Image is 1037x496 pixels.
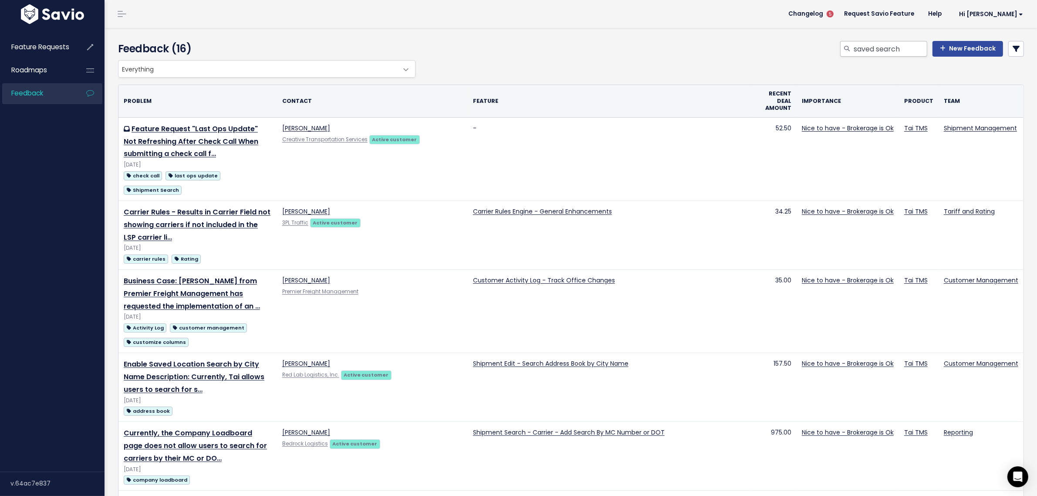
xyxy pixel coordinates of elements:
[752,201,797,270] td: 34.25
[2,60,72,80] a: Roadmaps
[124,476,190,485] span: company loadboard
[124,338,189,347] span: customize columns
[904,276,928,285] a: Tai TMS
[118,41,412,57] h4: Feedback (16)
[468,85,752,117] th: Feature
[166,171,220,180] span: last ops update
[939,85,1023,117] th: Team
[802,428,894,437] a: Nice to have - Brokerage is Ok
[118,60,415,78] span: Everything
[166,170,220,181] a: last ops update
[124,396,272,405] div: [DATE]
[344,371,388,378] strong: Active customer
[124,207,270,242] a: Carrier Rules - Results in Carrier Field not showing carriers if not included in the LSP carrier li…
[11,65,47,75] span: Roadmaps
[124,322,166,333] a: Activity Log
[124,244,272,253] div: [DATE]
[802,359,894,368] a: Nice to have - Brokerage is Ok
[802,276,894,285] a: Nice to have - Brokerage is Ok
[904,124,928,132] a: Tai TMS
[2,83,72,103] a: Feedback
[124,313,272,322] div: [DATE]
[332,440,377,447] strong: Active customer
[932,41,1003,57] a: New Feedback
[473,428,665,437] a: Shipment Search - Carrier - Add Search By MC Number or DOT
[468,117,752,200] td: -
[170,323,247,333] span: customer management
[904,207,928,216] a: Tai TMS
[853,41,927,57] input: Search feedback...
[827,10,834,17] span: 5
[473,359,628,368] a: Shipment Edit - Search Address Book by City Name
[752,85,797,117] th: Recent deal amount
[118,85,277,117] th: Problem
[124,186,182,195] span: Shipment Search
[124,359,264,394] a: Enable Saved Location Search by City Name Description: Currently, Tai allows users to search for s…
[11,42,69,51] span: Feature Requests
[473,207,612,216] a: Carrier Rules Engine - General Enhancements
[899,85,939,117] th: Product
[944,207,995,216] a: Tariff and Rating
[124,474,190,485] a: company loadboard
[124,276,260,311] a: Business Case: [PERSON_NAME] from Premier Freight Management has requested the implementation of ...
[310,218,361,227] a: Active customer
[282,440,328,447] a: Bedrock Logistics
[313,219,358,226] strong: Active customer
[944,276,1018,285] a: Customer Management
[124,323,166,333] span: Activity Log
[282,371,339,378] a: Red Lab Logistics, Inc.
[282,219,308,226] a: 3PL Traffic
[282,276,330,285] a: [PERSON_NAME]
[788,11,823,17] span: Changelog
[124,253,168,264] a: carrier rules
[282,288,358,295] a: Premier Freight Management
[124,465,272,474] div: [DATE]
[2,37,72,57] a: Feature Requests
[904,359,928,368] a: Tai TMS
[1007,466,1028,487] div: Open Intercom Messenger
[124,336,189,347] a: customize columns
[124,160,272,170] div: [DATE]
[369,135,420,143] a: Active customer
[904,428,928,437] a: Tai TMS
[752,117,797,200] td: 52.50
[802,124,894,132] a: Nice to have - Brokerage is Ok
[944,124,1017,132] a: Shipment Management
[341,370,392,379] a: Active customer
[19,4,86,24] img: logo-white.9d6f32f41409.svg
[124,255,168,264] span: carrier rules
[752,353,797,422] td: 157.50
[837,7,921,20] a: Request Savio Feature
[118,61,398,77] span: Everything
[124,407,172,416] span: address book
[277,85,468,117] th: Contact
[172,255,201,264] span: Rating
[797,85,899,117] th: Importance
[11,88,43,98] span: Feedback
[372,136,417,143] strong: Active customer
[282,124,330,132] a: [PERSON_NAME]
[124,405,172,416] a: address book
[330,439,380,448] a: Active customer
[170,322,247,333] a: customer management
[752,270,797,353] td: 35.00
[124,428,267,463] a: Currently, the Company Loadboard page does not allow users to search for carriers by their MC or DO…
[282,136,368,143] a: Creative Transportation Services
[944,359,1018,368] a: Customer Management
[124,184,182,195] a: Shipment Search
[124,171,162,180] span: check call
[921,7,949,20] a: Help
[752,422,797,491] td: 975.00
[802,207,894,216] a: Nice to have - Brokerage is Ok
[959,11,1023,17] span: Hi [PERSON_NAME]
[124,124,258,159] a: Feature Request "Last Ops Update" Not Refreshing After Check Call When submitting a check call f…
[282,359,330,368] a: [PERSON_NAME]
[944,428,973,437] a: Reporting
[124,170,162,181] a: check call
[10,472,105,495] div: v.64ac7e837
[282,207,330,216] a: [PERSON_NAME]
[282,428,330,437] a: [PERSON_NAME]
[473,276,615,285] a: Customer Activity Log - Track Office Changes
[172,253,201,264] a: Rating
[949,7,1030,21] a: Hi [PERSON_NAME]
